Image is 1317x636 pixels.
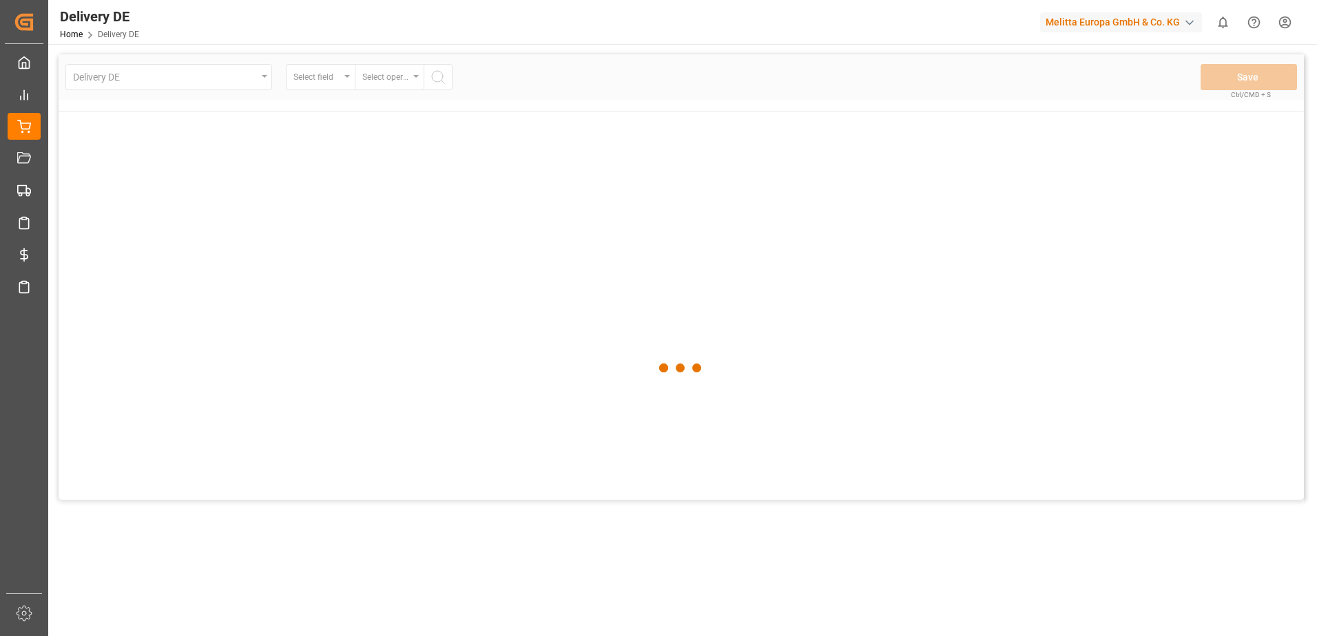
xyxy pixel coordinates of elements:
button: show 0 new notifications [1207,7,1238,38]
div: Delivery DE [60,6,139,27]
div: Melitta Europa GmbH & Co. KG [1040,12,1202,32]
a: Home [60,30,83,39]
button: Help Center [1238,7,1269,38]
button: Melitta Europa GmbH & Co. KG [1040,9,1207,35]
